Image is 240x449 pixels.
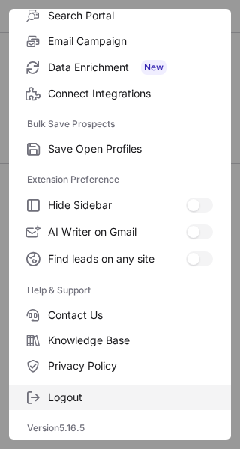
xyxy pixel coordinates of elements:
[141,60,166,75] span: New
[9,28,231,54] label: Email Campaign
[48,87,213,100] span: Connect Integrations
[48,359,213,373] span: Privacy Policy
[9,81,231,106] label: Connect Integrations
[48,225,186,239] span: AI Writer on Gmail
[9,245,231,272] label: Find leads on any site
[9,385,231,410] label: Logout
[27,168,213,192] label: Extension Preference
[48,308,213,322] span: Contact Us
[48,9,213,22] span: Search Portal
[48,34,213,48] span: Email Campaign
[9,328,231,353] label: Knowledge Base
[9,192,231,219] label: Hide Sidebar
[48,334,213,347] span: Knowledge Base
[27,278,213,302] label: Help & Support
[27,112,213,136] label: Bulk Save Prospects
[9,3,231,28] label: Search Portal
[9,353,231,379] label: Privacy Policy
[9,136,231,162] label: Save Open Profiles
[9,54,231,81] label: Data Enrichment New
[48,391,213,404] span: Logout
[48,198,186,212] span: Hide Sidebar
[9,219,231,245] label: AI Writer on Gmail
[48,60,213,75] span: Data Enrichment
[9,416,231,440] div: Version 5.16.5
[48,252,186,266] span: Find leads on any site
[9,302,231,328] label: Contact Us
[48,142,213,156] span: Save Open Profiles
